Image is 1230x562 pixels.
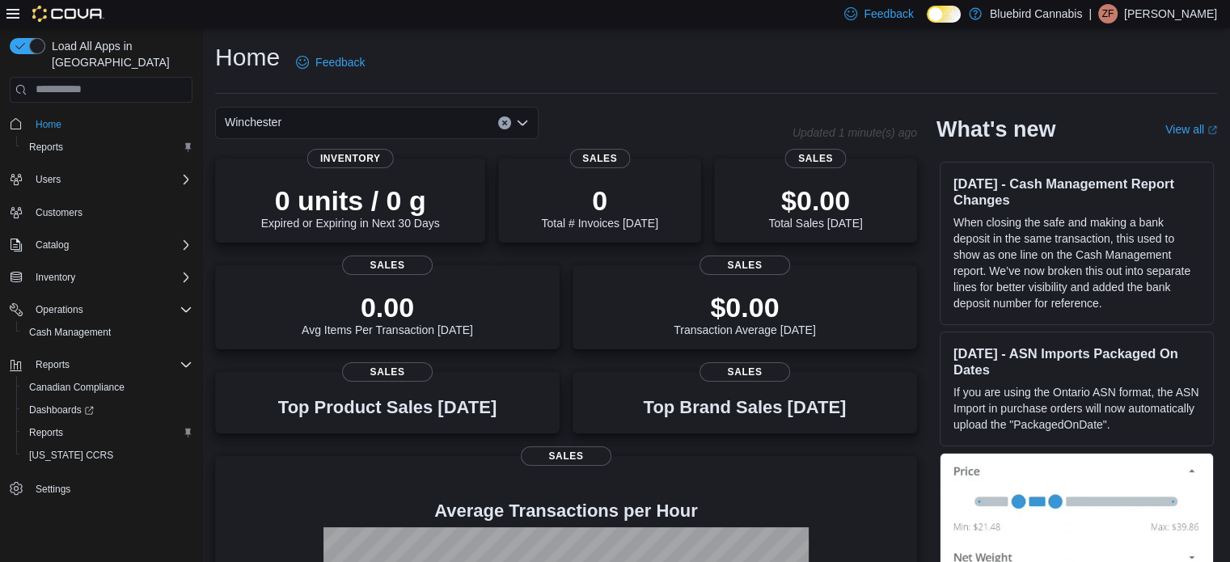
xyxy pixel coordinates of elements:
[23,378,192,397] span: Canadian Compliance
[569,149,630,168] span: Sales
[29,170,67,189] button: Users
[29,235,75,255] button: Catalog
[32,6,104,22] img: Cova
[3,234,199,256] button: Catalog
[29,449,113,462] span: [US_STATE] CCRS
[1124,4,1217,23] p: [PERSON_NAME]
[23,446,120,465] a: [US_STATE] CCRS
[29,326,111,339] span: Cash Management
[315,54,365,70] span: Feedback
[793,126,917,139] p: Updated 1 minute(s) ago
[29,268,192,287] span: Inventory
[29,381,125,394] span: Canadian Compliance
[302,291,473,336] div: Avg Items Per Transaction [DATE]
[16,399,199,421] a: Dashboards
[785,149,846,168] span: Sales
[953,384,1200,433] p: If you are using the Ontario ASN format, the ASN Import in purchase orders will now automatically...
[342,256,433,275] span: Sales
[768,184,862,230] div: Total Sales [DATE]
[541,184,657,217] p: 0
[36,118,61,131] span: Home
[3,476,199,500] button: Settings
[29,114,192,134] span: Home
[36,271,75,284] span: Inventory
[498,116,511,129] button: Clear input
[674,291,816,336] div: Transaction Average [DATE]
[16,136,199,158] button: Reports
[953,345,1200,378] h3: [DATE] - ASN Imports Packaged On Dates
[700,256,790,275] span: Sales
[36,206,82,219] span: Customers
[261,184,440,230] div: Expired or Expiring in Next 30 Days
[228,501,904,521] h4: Average Transactions per Hour
[521,446,611,466] span: Sales
[36,483,70,496] span: Settings
[1102,4,1114,23] span: ZF
[3,298,199,321] button: Operations
[1088,4,1092,23] p: |
[307,149,394,168] span: Inventory
[29,268,82,287] button: Inventory
[1098,4,1118,23] div: Zoie Fratarcangeli
[990,4,1082,23] p: Bluebird Cannabis
[541,184,657,230] div: Total # Invoices [DATE]
[23,400,100,420] a: Dashboards
[674,291,816,323] p: $0.00
[29,404,94,416] span: Dashboards
[700,362,790,382] span: Sales
[768,184,862,217] p: $0.00
[261,184,440,217] p: 0 units / 0 g
[936,116,1055,142] h2: What's new
[29,426,63,439] span: Reports
[927,6,961,23] input: Dark Mode
[29,478,192,498] span: Settings
[36,239,69,251] span: Catalog
[278,398,497,417] h3: Top Product Sales [DATE]
[16,421,199,444] button: Reports
[225,112,281,132] span: Winchester
[23,137,192,157] span: Reports
[29,300,90,319] button: Operations
[29,115,68,134] a: Home
[3,201,199,224] button: Customers
[16,376,199,399] button: Canadian Compliance
[29,300,192,319] span: Operations
[29,355,192,374] span: Reports
[864,6,913,22] span: Feedback
[36,358,70,371] span: Reports
[3,112,199,136] button: Home
[29,480,77,499] a: Settings
[29,203,89,222] a: Customers
[16,444,199,467] button: [US_STATE] CCRS
[1207,125,1217,135] svg: External link
[29,235,192,255] span: Catalog
[36,173,61,186] span: Users
[29,355,76,374] button: Reports
[3,168,199,191] button: Users
[23,323,192,342] span: Cash Management
[29,141,63,154] span: Reports
[45,38,192,70] span: Load All Apps in [GEOGRAPHIC_DATA]
[23,400,192,420] span: Dashboards
[23,446,192,465] span: Washington CCRS
[290,46,371,78] a: Feedback
[953,214,1200,311] p: When closing the safe and making a bank deposit in the same transaction, this used to show as one...
[1165,123,1217,136] a: View allExternal link
[953,175,1200,208] h3: [DATE] - Cash Management Report Changes
[3,353,199,376] button: Reports
[215,41,280,74] h1: Home
[516,116,529,129] button: Open list of options
[10,106,192,543] nav: Complex example
[302,291,473,323] p: 0.00
[29,202,192,222] span: Customers
[23,378,131,397] a: Canadian Compliance
[23,423,70,442] a: Reports
[644,398,847,417] h3: Top Brand Sales [DATE]
[23,137,70,157] a: Reports
[29,170,192,189] span: Users
[16,321,199,344] button: Cash Management
[342,362,433,382] span: Sales
[23,323,117,342] a: Cash Management
[3,266,199,289] button: Inventory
